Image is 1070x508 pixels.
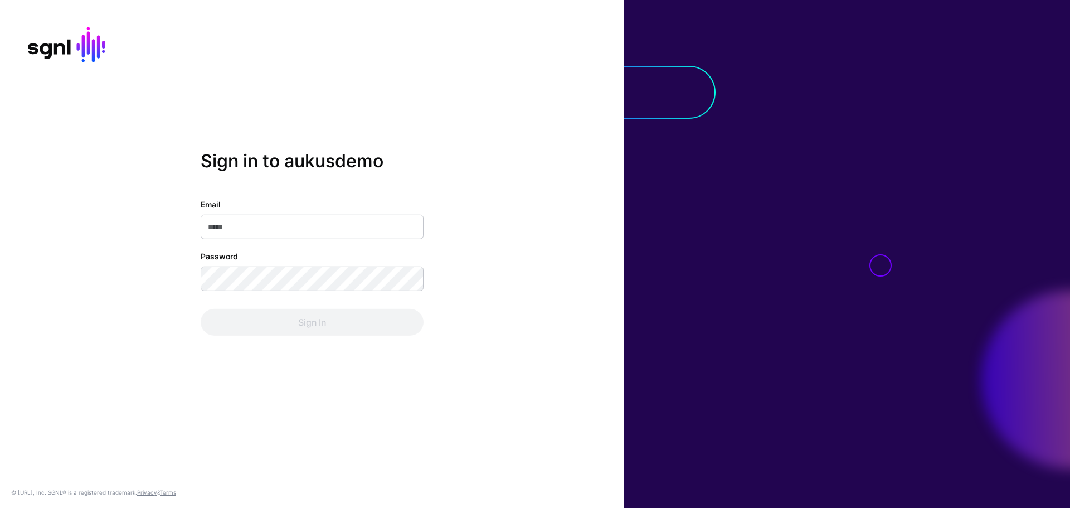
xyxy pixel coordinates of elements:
[201,150,424,171] h2: Sign in to aukusdemo
[160,489,176,496] a: Terms
[11,488,176,497] div: © [URL], Inc. SGNL® is a registered trademark. &
[201,199,221,210] label: Email
[137,489,157,496] a: Privacy
[201,250,238,262] label: Password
